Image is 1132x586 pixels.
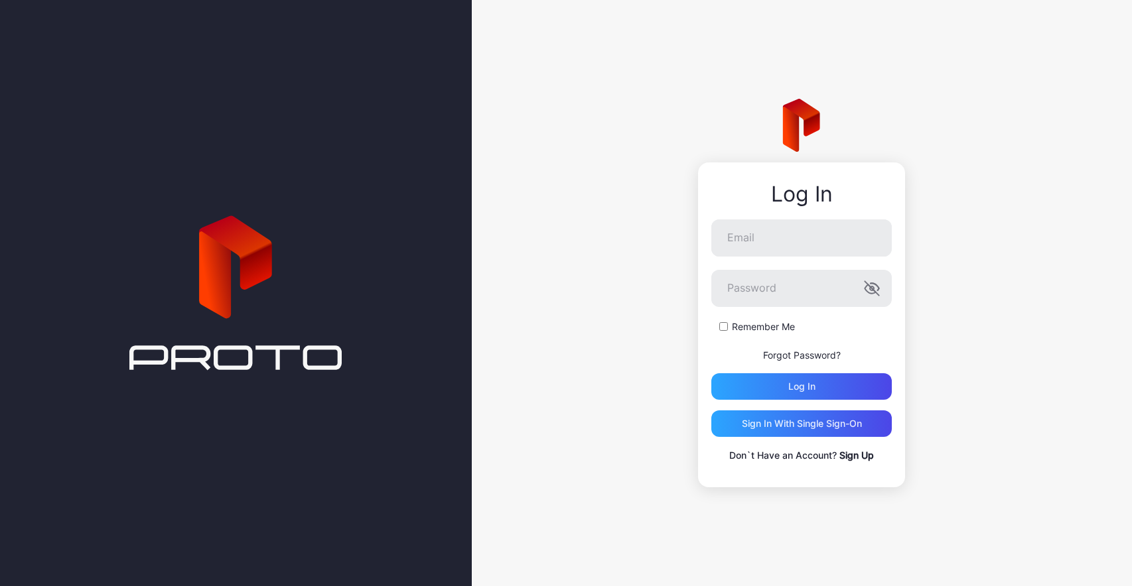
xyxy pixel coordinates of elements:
div: Log In [711,182,892,206]
input: Password [711,270,892,307]
label: Remember Me [732,320,795,333]
div: Log in [788,381,815,392]
button: Password [864,280,880,296]
p: Don`t Have an Account? [711,447,892,463]
input: Email [711,219,892,257]
button: Log in [711,373,892,400]
a: Sign Up [839,449,874,461]
a: Forgot Password? [763,349,841,361]
button: Sign in With Single Sign-On [711,410,892,437]
div: Sign in With Single Sign-On [742,418,862,429]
